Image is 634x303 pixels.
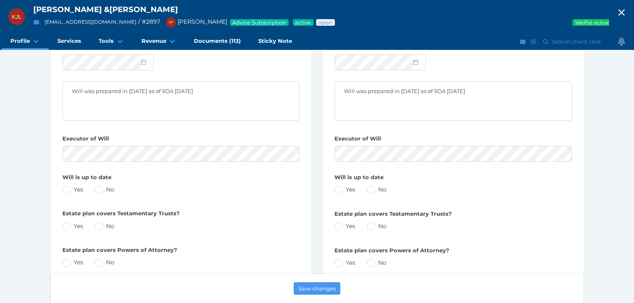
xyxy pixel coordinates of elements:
[104,5,178,14] span: & [PERSON_NAME]
[57,37,81,44] span: Services
[346,259,355,266] span: Yes
[106,222,114,230] span: No
[346,186,355,193] span: Yes
[539,37,605,47] button: Search client card
[258,37,292,44] span: Sticky Note
[378,186,386,193] span: No
[185,33,250,50] a: Documents (113)
[334,210,452,217] span: Estate plan covers Testamentary Trusts?
[378,222,386,230] span: No
[133,33,185,50] a: Revenue
[45,19,136,25] a: [EMAIL_ADDRESS][DOMAIN_NAME]
[334,247,449,254] span: Estate plan covers Powers of Attorney?
[106,259,114,266] span: No
[63,81,299,121] textarea: Will was prepared in [DATE] as of SOA [DATE]
[378,259,386,266] span: No
[62,210,180,217] span: Estate plan covers Testamentary Trusts?
[334,135,572,146] label: Executor of Will
[346,222,355,230] span: Yes
[232,19,287,26] span: Advice Subscription
[74,259,83,266] span: Yes
[74,222,83,230] span: Yes
[138,18,160,25] span: / # 2897
[334,174,384,180] span: Will is up to date
[99,37,114,44] span: Tools
[519,37,527,47] button: Email
[298,285,336,292] span: Save changes
[62,135,300,146] label: Executor of Will
[74,186,83,193] span: Yes
[62,174,111,180] span: Will is up to date
[294,282,340,295] button: Save changes
[141,37,166,44] span: Revenue
[166,17,176,27] div: David Parry
[12,14,22,20] span: KJL
[62,246,177,253] span: Estate plan covers Powers of Attorney?
[8,8,25,25] div: Keith John Leek
[318,19,333,26] span: Advice status: Review not yet booked in
[168,20,173,24] span: DP
[106,186,114,193] span: No
[31,17,42,27] button: Email
[49,33,90,50] a: Services
[295,19,312,26] span: Service package status: Active service agreement in place
[162,18,227,25] span: [PERSON_NAME]
[194,37,241,44] span: Documents (113)
[574,19,610,26] span: Welfie active
[530,37,538,47] button: SMS
[335,81,571,121] textarea: Will was prepared in [DATE] as of SOA [DATE]
[550,38,604,45] span: Search client card
[2,33,49,50] a: Profile
[334,44,369,51] span: Date of Will
[33,5,102,14] span: [PERSON_NAME]
[10,37,30,44] span: Profile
